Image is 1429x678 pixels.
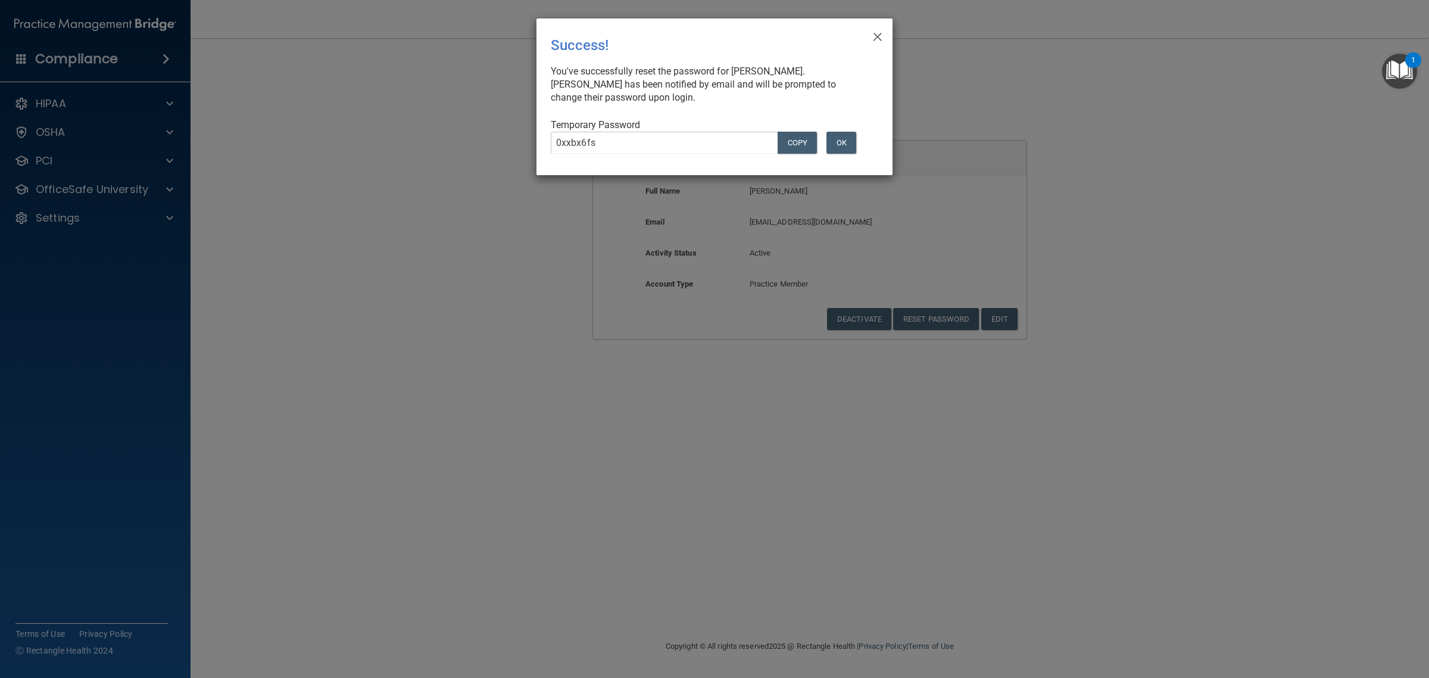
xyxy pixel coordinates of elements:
[826,132,856,154] button: OK
[1382,54,1417,89] button: Open Resource Center, 1 new notification
[778,132,817,154] button: COPY
[551,65,869,104] div: You've successfully reset the password for [PERSON_NAME]. [PERSON_NAME] has been notified by emai...
[551,28,829,63] div: Success!
[551,119,640,130] span: Temporary Password
[1411,60,1415,76] div: 1
[872,23,883,47] span: ×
